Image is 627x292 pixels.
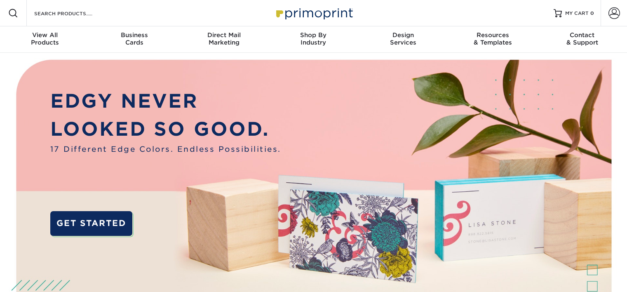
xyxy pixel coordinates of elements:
[179,31,269,39] span: Direct Mail
[179,31,269,46] div: Marketing
[89,26,179,53] a: BusinessCards
[448,31,537,39] span: Resources
[50,144,281,155] span: 17 Different Edge Colors. Endless Possibilities.
[538,26,627,53] a: Contact& Support
[33,8,114,18] input: SEARCH PRODUCTS.....
[448,26,537,53] a: Resources& Templates
[89,31,179,46] div: Cards
[269,26,358,53] a: Shop ByIndustry
[50,115,281,143] p: LOOKED SO GOOD.
[358,31,448,46] div: Services
[269,31,358,46] div: Industry
[590,10,594,16] span: 0
[269,31,358,39] span: Shop By
[50,87,281,115] p: EDGY NEVER
[358,31,448,39] span: Design
[272,4,355,22] img: Primoprint
[538,31,627,46] div: & Support
[358,26,448,53] a: DesignServices
[538,31,627,39] span: Contact
[50,211,132,236] a: GET STARTED
[179,26,269,53] a: Direct MailMarketing
[565,10,589,17] span: MY CART
[89,31,179,39] span: Business
[448,31,537,46] div: & Templates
